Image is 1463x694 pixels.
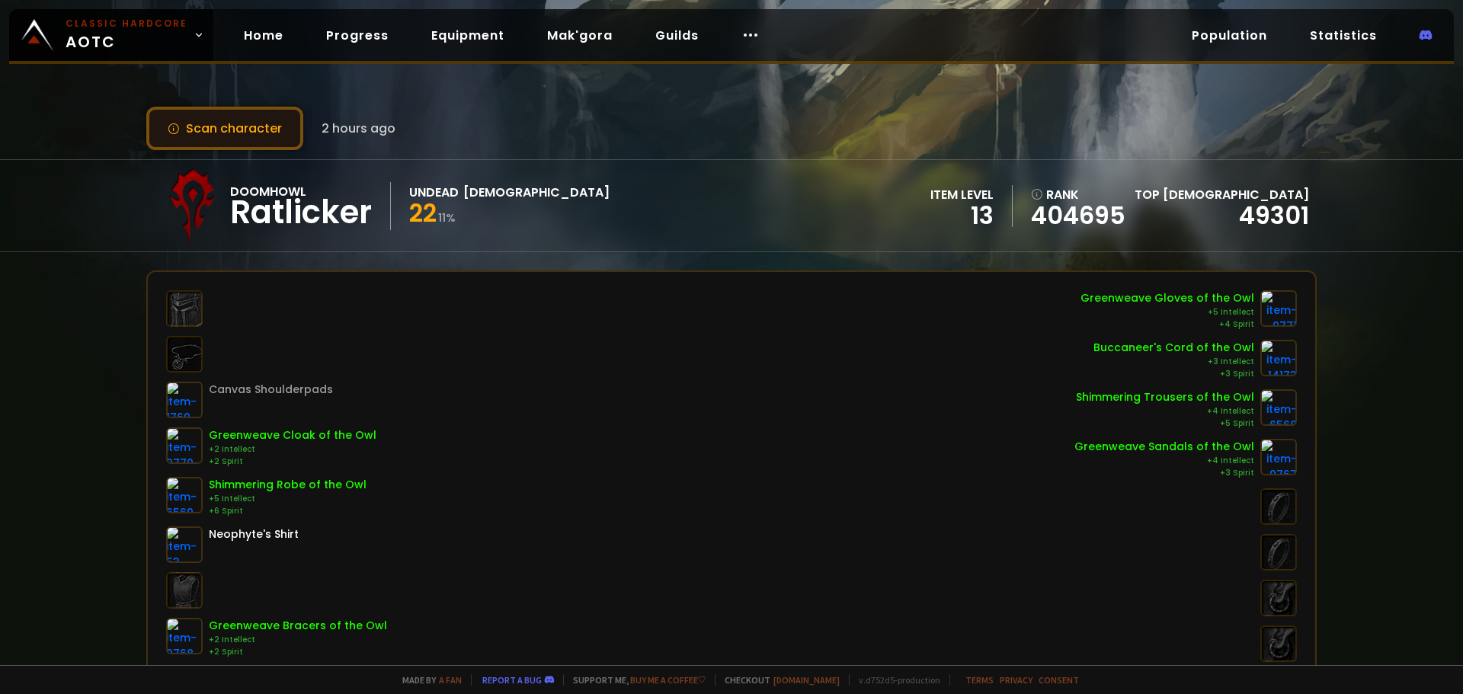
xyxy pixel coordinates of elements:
span: v. d752d5 - production [849,674,940,686]
div: Greenweave Sandals of the Owl [1074,439,1254,455]
a: Population [1180,20,1279,51]
div: +5 Intellect [1080,306,1254,318]
img: item-6569 [166,477,203,513]
div: item level [930,185,994,204]
div: +3 Spirit [1093,368,1254,380]
img: item-9768 [166,618,203,654]
small: Classic Hardcore [66,17,187,30]
div: +4 Intellect [1076,405,1254,417]
a: Privacy [1000,674,1032,686]
div: [DEMOGRAPHIC_DATA] [463,183,610,202]
div: Greenweave Gloves of the Owl [1080,290,1254,306]
div: Ratlicker [230,201,372,224]
a: Mak'gora [535,20,625,51]
a: Guilds [643,20,711,51]
button: Scan character [146,107,303,150]
div: +4 Spirit [1080,318,1254,331]
div: +5 Spirit [1076,417,1254,430]
div: Buccaneer's Cord of the Owl [1093,340,1254,356]
div: +3 Intellect [1093,356,1254,368]
div: Shimmering Trousers of the Owl [1076,389,1254,405]
a: a fan [439,674,462,686]
a: Progress [314,20,401,51]
span: [DEMOGRAPHIC_DATA] [1163,186,1309,203]
img: item-9767 [1260,439,1297,475]
div: Top [1135,185,1309,204]
a: Equipment [419,20,517,51]
a: 49301 [1239,198,1309,232]
div: +2 Spirit [209,646,387,658]
a: Terms [965,674,994,686]
a: Consent [1039,674,1079,686]
div: +2 Spirit [209,456,376,468]
img: item-9771 [1260,290,1297,327]
img: item-53 [166,526,203,563]
span: Made by [393,674,462,686]
a: Home [232,20,296,51]
div: Neophyte's Shirt [209,526,299,542]
span: AOTC [66,17,187,53]
img: item-14173 [1260,340,1297,376]
a: Statistics [1298,20,1389,51]
div: rank [1031,185,1125,204]
span: 2 hours ago [322,119,395,138]
div: +4 Intellect [1074,455,1254,467]
a: Report a bug [482,674,542,686]
img: item-9770 [166,427,203,464]
img: item-1769 [166,382,203,418]
div: +5 Intellect [209,493,367,505]
div: Doomhowl [230,182,372,201]
div: +2 Intellect [209,634,387,646]
div: 13 [930,204,994,227]
span: 22 [409,196,437,230]
div: Greenweave Cloak of the Owl [209,427,376,443]
a: [DOMAIN_NAME] [773,674,840,686]
span: Support me, [563,674,706,686]
div: +3 Spirit [1074,467,1254,479]
div: Canvas Shoulderpads [209,382,333,398]
a: Classic HardcoreAOTC [9,9,213,61]
div: Greenweave Bracers of the Owl [209,618,387,634]
div: +2 Intellect [209,443,376,456]
span: Checkout [715,674,840,686]
small: 11 % [438,210,456,225]
img: item-6568 [1260,389,1297,426]
div: +6 Spirit [209,505,367,517]
a: 404695 [1031,204,1125,227]
div: Shimmering Robe of the Owl [209,477,367,493]
div: Undead [409,183,459,202]
a: Buy me a coffee [630,674,706,686]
